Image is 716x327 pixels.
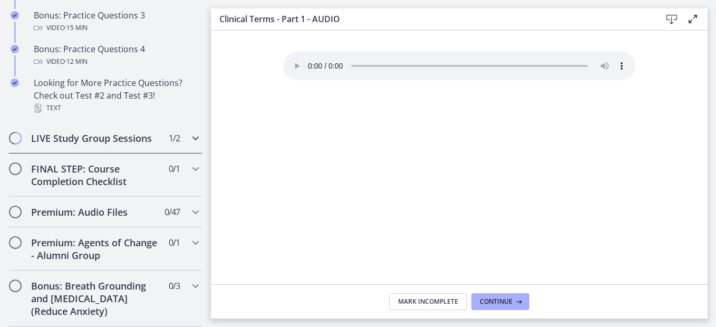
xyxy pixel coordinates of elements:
[34,55,198,68] div: Video
[11,79,19,87] i: Completed
[65,55,88,68] span: · 12 min
[169,236,180,249] span: 0 / 1
[31,206,160,218] h2: Premium: Audio Files
[219,13,644,25] h3: Clinical Terms - Part 1 - AUDIO
[169,162,180,175] span: 0 / 1
[398,297,458,306] span: Mark Incomplete
[169,280,180,292] span: 0 / 3
[65,22,88,34] span: · 15 min
[11,11,19,20] i: Completed
[165,206,180,218] span: 0 / 47
[31,132,160,145] h2: LIVE Study Group Sessions
[34,43,198,68] div: Bonus: Practice Questions 4
[31,162,160,188] h2: FINAL STEP: Course Completion Checklist
[31,280,160,318] h2: Bonus: Breath Grounding and [MEDICAL_DATA] (Reduce Anxiety)
[480,297,512,306] span: Continue
[31,236,160,262] h2: Premium: Agents of Change - Alumni Group
[471,293,529,310] button: Continue
[11,45,19,53] i: Completed
[169,132,180,145] span: 1 / 2
[34,76,198,114] div: Looking for More Practice Questions? Check out Test #2 and Test #3!
[34,102,198,114] div: Text
[34,22,198,34] div: Video
[389,293,467,310] button: Mark Incomplete
[34,9,198,34] div: Bonus: Practice Questions 3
